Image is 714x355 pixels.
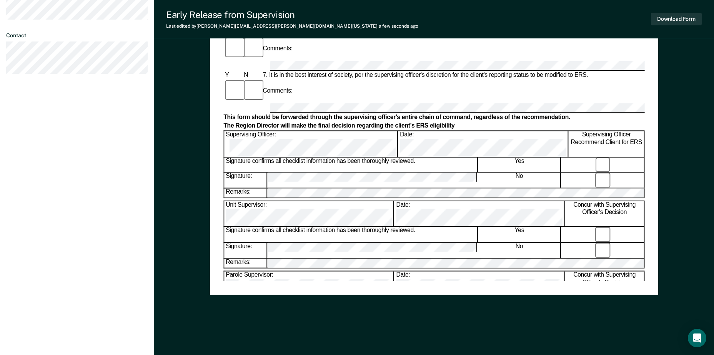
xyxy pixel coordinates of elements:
div: Date: [398,131,568,157]
div: Supervising Officer: [224,131,398,157]
div: Signature: [224,243,267,257]
div: The Region Director will make the final decision regarding the client's ERS eligibility [223,122,644,130]
div: Signature confirms all checklist information has been thoroughly reviewed. [224,227,478,242]
div: Yes [478,158,561,172]
div: No [478,173,561,187]
div: Date: [394,271,564,297]
div: Early Release from Supervision [166,9,418,20]
div: This form should be forwarded through the supervising officer's entire chain of command, regardle... [223,114,644,122]
dt: Contact [6,32,148,39]
div: N [242,71,261,79]
div: Signature: [224,173,267,187]
div: Supervising Officer Recommend Client for ERS [569,131,644,157]
div: Comments: [261,45,294,53]
button: Download Form [651,13,702,25]
div: Yes [478,227,561,242]
div: Open Intercom Messenger [688,329,706,347]
div: Y [223,71,242,79]
div: Remarks: [224,189,267,198]
div: No [478,243,561,257]
div: Unit Supervisor: [224,201,394,227]
div: Remarks: [224,259,267,268]
div: 7. It is in the best interest of society, per the supervising officer's discretion for the client... [261,71,644,79]
div: Concur with Supervising Officer's Decision [565,271,644,297]
div: Date: [394,201,564,227]
div: Concur with Supervising Officer's Decision [565,201,644,227]
div: Comments: [261,88,294,95]
div: Last edited by [PERSON_NAME][EMAIL_ADDRESS][PERSON_NAME][DOMAIN_NAME][US_STATE] [166,23,418,29]
span: a few seconds ago [379,23,418,29]
div: Parole Supervisor: [224,271,394,297]
div: Signature confirms all checklist information has been thoroughly reviewed. [224,158,478,172]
